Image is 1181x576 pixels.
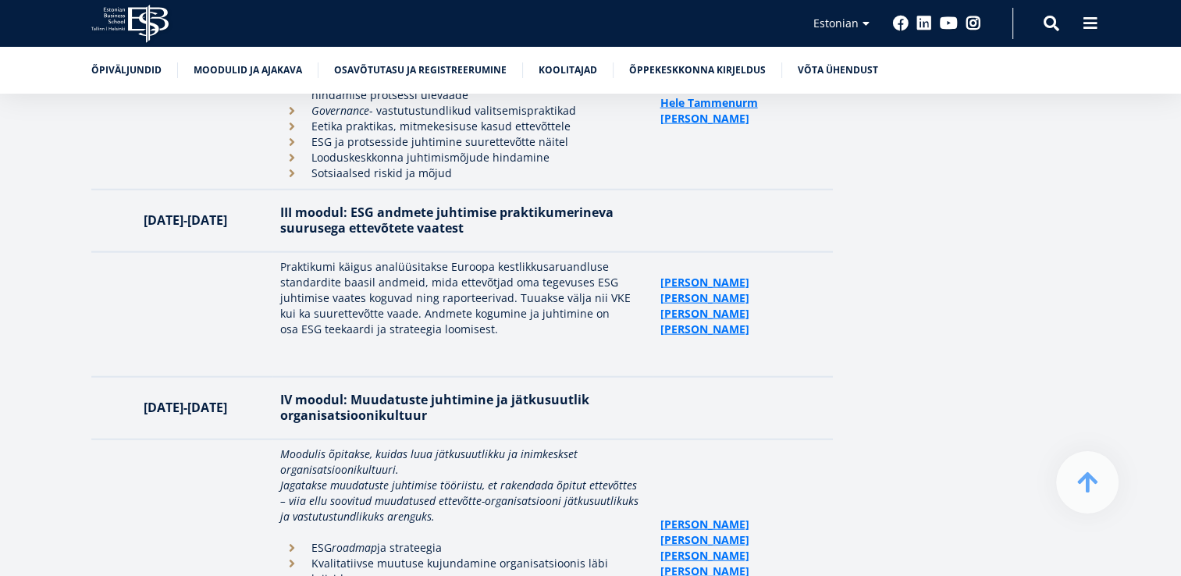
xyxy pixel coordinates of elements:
em: roadmap [332,540,377,555]
a: Õpiväljundid [91,62,162,78]
a: [PERSON_NAME] [660,322,749,337]
a: [PERSON_NAME] [660,517,749,532]
a: [PERSON_NAME] [660,275,749,290]
p: Eetika praktikas, mitmekesisuse kasud ettevõttele [311,119,645,134]
em: Governance [311,103,369,118]
a: Võta ühendust [798,62,878,78]
p: Sotsiaalsed riskid ja mõjud [311,165,645,181]
a: Youtube [940,16,958,31]
a: [PERSON_NAME] [660,111,749,126]
p: Looduskeskkonna juhtimismõjude hindamine [311,150,645,165]
a: Õppekeskkonna kirjeldus [629,62,766,78]
em: Moodulis õpitakse, kuidas luua jätkusuutlikku ja inimkeskset organisatsioonikultuuri. Jagatakse m... [280,446,639,524]
p: - vastutustundlikud valitsemispraktikad [311,103,645,119]
p: [DATE]-[DATE] [107,400,265,415]
a: Osavõtutasu ja registreerumine [334,62,507,78]
a: [PERSON_NAME] [660,306,749,322]
strong: IV moodul: Muudatuste juhtimine ja jätkusuutlik organisatsioonikultuur [280,391,589,424]
p: erineva suurusega ettevõtete vaatest [280,204,645,236]
a: [PERSON_NAME] [660,290,749,306]
a: [PERSON_NAME] [660,548,749,564]
a: Moodulid ja ajakava [194,62,302,78]
a: [PERSON_NAME] [660,532,749,548]
p: Praktikumi käigus analüüsitakse Euroopa kestlikkusaruandluse standardite baasil andmeid, mida ett... [280,259,645,337]
p: [DATE]-[DATE] [107,212,265,228]
strong: III moodul: ESG andmete juhtimise praktikum [280,204,567,221]
p: ESG ja protsesside juhtimine suurettevõtte näitel [311,134,645,150]
a: Hele Tammenurm [660,95,758,111]
a: Koolitajad [539,62,597,78]
a: Instagram [966,16,981,31]
li: ESG ja strateegia [280,540,645,556]
a: Linkedin [916,16,932,31]
a: Facebook [893,16,909,31]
